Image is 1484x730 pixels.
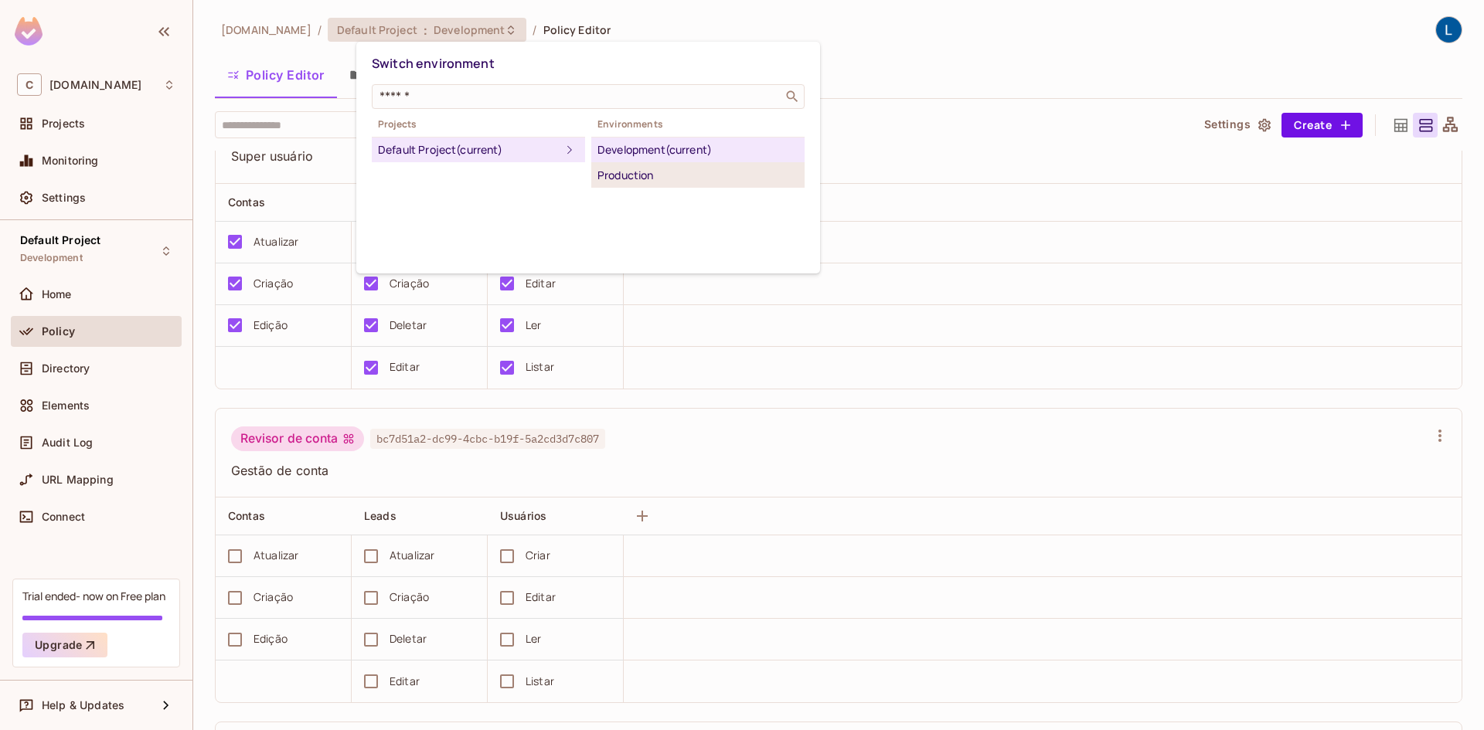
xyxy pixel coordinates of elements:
span: Environments [591,118,805,131]
span: Projects [372,118,585,131]
span: Switch environment [372,55,495,72]
div: Default Project (current) [378,141,560,159]
div: Development (current) [597,141,798,159]
div: Production [597,166,798,185]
